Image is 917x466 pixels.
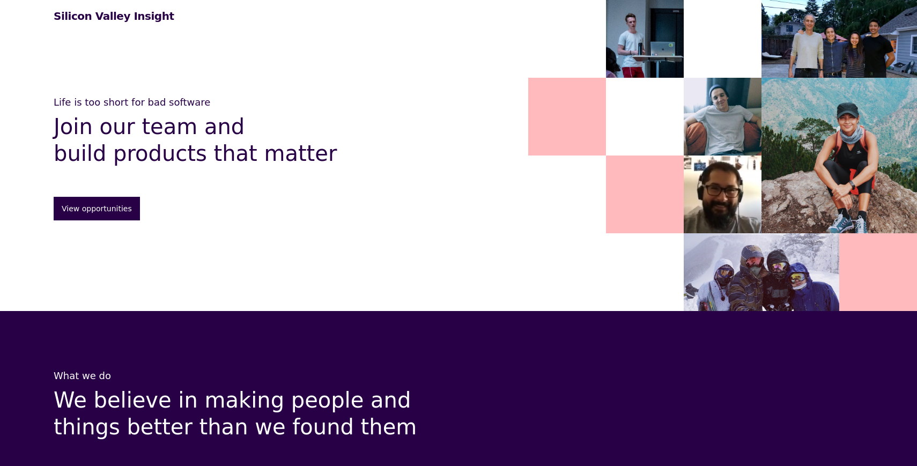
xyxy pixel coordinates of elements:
h3: Join our team and build products that matter [54,113,337,167]
div: Life is too short for bad software [54,95,210,109]
h3: We believe in making people and things better than we found them [54,387,440,440]
h1: Silicon Valley Insight [54,10,174,23]
div: What we do [54,369,577,382]
a: home [54,10,174,23]
a: View opportunities [54,197,140,220]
